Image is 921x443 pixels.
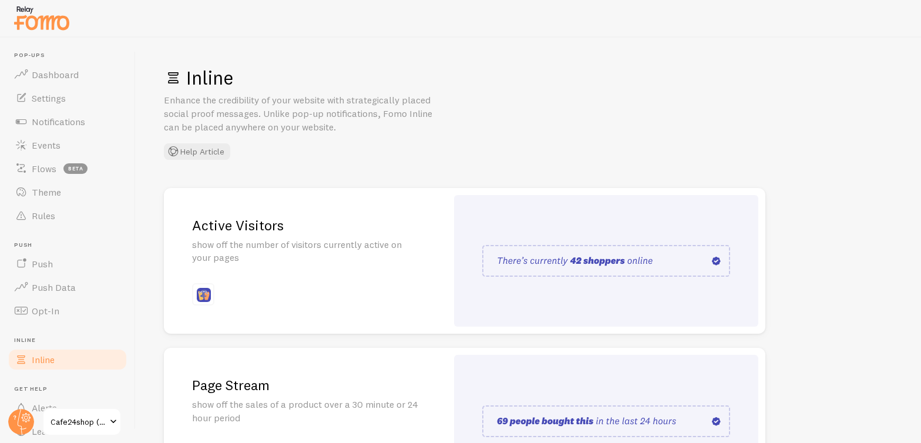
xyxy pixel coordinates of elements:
[482,405,730,437] img: page_stream.svg
[14,337,128,344] span: Inline
[32,305,59,317] span: Opt-In
[7,133,128,157] a: Events
[51,415,106,429] span: Cafe24shop (drinkk)
[32,186,61,198] span: Theme
[63,163,88,174] span: beta
[7,299,128,323] a: Opt-In
[164,93,446,134] p: Enhance the credibility of your website with strategically placed social proof messages. Unlike p...
[192,376,419,394] h2: Page Stream
[32,281,76,293] span: Push Data
[32,139,60,151] span: Events
[7,204,128,227] a: Rules
[32,258,53,270] span: Push
[482,245,730,277] img: pageviews.svg
[14,385,128,393] span: Get Help
[192,398,419,425] p: show off the sales of a product over a 30 minute or 24 hour period
[7,110,128,133] a: Notifications
[7,157,128,180] a: Flows beta
[32,354,55,365] span: Inline
[7,63,128,86] a: Dashboard
[192,216,419,234] h2: Active Visitors
[7,396,128,419] a: Alerts
[32,92,66,104] span: Settings
[192,238,419,265] p: show off the number of visitors currently active on your pages
[14,241,128,249] span: Push
[32,210,55,221] span: Rules
[7,86,128,110] a: Settings
[32,116,85,127] span: Notifications
[7,348,128,371] a: Inline
[14,52,128,59] span: Pop-ups
[12,3,71,33] img: fomo-relay-logo-orange.svg
[7,180,128,204] a: Theme
[7,276,128,299] a: Push Data
[42,408,122,436] a: Cafe24shop (drinkk)
[197,288,211,302] img: fomo_icons_pageviews.svg
[7,252,128,276] a: Push
[164,143,230,160] button: Help Article
[32,163,56,174] span: Flows
[164,66,893,90] h1: Inline
[32,69,79,80] span: Dashboard
[32,402,57,414] span: Alerts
